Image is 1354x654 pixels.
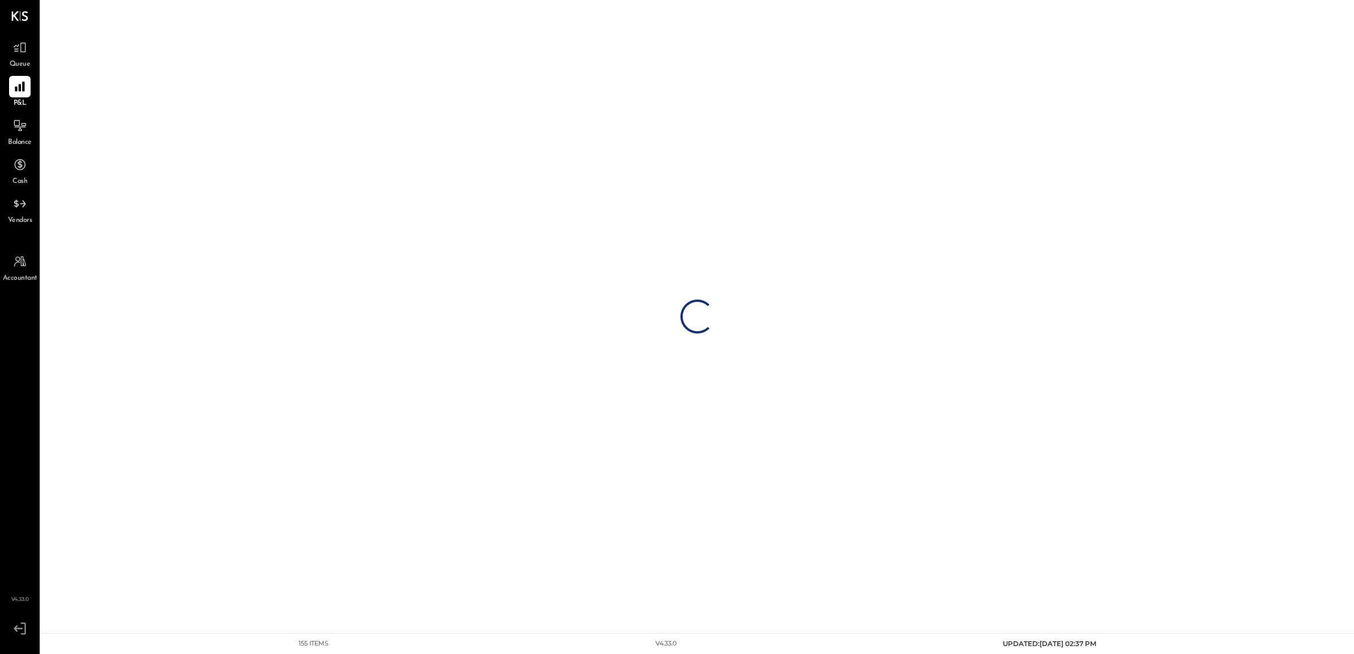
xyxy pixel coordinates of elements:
span: UPDATED: [DATE] 02:37 PM [1003,639,1096,648]
a: Cash [1,154,39,187]
div: 155 items [299,639,329,648]
span: Queue [10,59,31,70]
span: Cash [12,177,27,187]
a: Accountant [1,251,39,284]
span: Accountant [3,273,37,284]
span: P&L [14,99,27,109]
span: Balance [8,138,32,148]
span: Vendors [8,216,32,226]
a: Queue [1,37,39,70]
a: P&L [1,76,39,109]
a: Vendors [1,193,39,226]
div: v 4.33.0 [655,639,676,648]
a: Balance [1,115,39,148]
